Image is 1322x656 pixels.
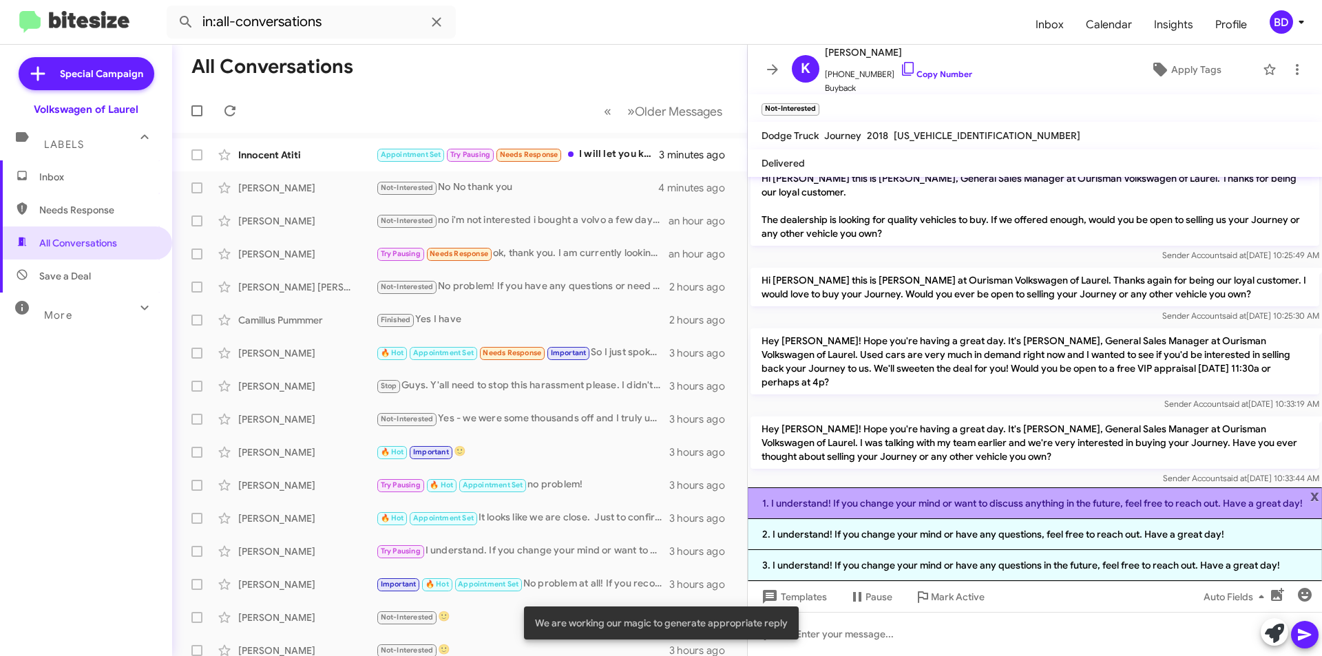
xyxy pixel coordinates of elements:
span: 🔥 Hot [426,580,449,589]
span: [PHONE_NUMBER] [825,61,972,81]
span: Important [381,580,417,589]
div: an hour ago [669,247,736,261]
p: Hey [PERSON_NAME]! Hope you're having a great day. It's [PERSON_NAME], General Sales Manager at O... [751,416,1319,469]
span: Sender Account [DATE] 10:33:19 AM [1164,399,1319,409]
div: No problem! If you have any questions or need assistance later, just let me know. Have a great day! [376,279,669,295]
span: Inbox [39,170,156,184]
div: [PERSON_NAME] [238,412,376,426]
div: 3 hours ago [669,379,736,393]
span: Important [413,447,449,456]
button: Pause [838,584,903,609]
div: Yes - we were some thousands off and I truly understand why there was no room for negotiation. I ... [376,411,669,427]
span: Try Pausing [381,480,421,489]
span: Try Pausing [450,150,490,159]
span: 🔥 Hot [381,514,404,522]
span: Labels [44,138,84,151]
div: 2 hours ago [669,313,736,327]
div: No problem at all! If you reconsider or want to discuss anything else, feel free to reach out. Ha... [376,576,669,592]
span: 🔥 Hot [430,480,453,489]
div: 4 minutes ago [658,181,736,195]
div: [PERSON_NAME] [238,445,376,459]
div: [PERSON_NAME] [238,578,376,591]
span: x [1310,487,1319,504]
div: [PERSON_NAME] [238,346,376,360]
button: Templates [748,584,838,609]
span: 🔥 Hot [381,447,404,456]
small: Not-Interested [762,103,819,116]
button: Mark Active [903,584,996,609]
div: 2 hours ago [669,280,736,294]
div: ok, thank you. I am currently looking for CPO. but I will let you know if that changes [376,246,669,262]
nav: Page navigation example [596,97,731,125]
span: Profile [1204,5,1258,45]
span: More [44,309,72,321]
span: Auto Fields [1204,584,1270,609]
div: BD [1270,10,1293,34]
span: Apply Tags [1171,57,1221,82]
span: said at [1222,310,1246,321]
span: Appointment Set [413,514,474,522]
p: Hi [PERSON_NAME] this is [PERSON_NAME], General Sales Manager at Ourisman Volkswagen of Laurel. T... [751,166,1319,246]
div: [PERSON_NAME] [238,214,376,228]
a: Copy Number [900,69,972,79]
div: Yes I have [376,312,669,328]
div: [PERSON_NAME] [238,611,376,624]
li: 3. I understand! If you change your mind or have any questions in the future, feel free to reach ... [748,550,1322,581]
span: » [627,103,635,120]
span: Finished [381,315,411,324]
button: Apply Tags [1115,57,1256,82]
span: Not-Interested [381,282,434,291]
div: 3 minutes ago [659,148,736,162]
span: Delivered [762,157,805,169]
span: said at [1222,250,1246,260]
div: 🙂 [376,609,669,625]
div: It looks like we are close. Just to confirm I don't see we have done credit and work on the lende... [376,510,669,526]
div: No No thank you [376,180,658,195]
div: I understand. If you change your mind or want to discuss it further, feel free to reach out anyti... [376,543,669,559]
span: Not-Interested [381,216,434,225]
div: Camillus Pummmer [238,313,376,327]
div: 3 hours ago [669,478,736,492]
div: 3 hours ago [669,544,736,558]
span: said at [1223,473,1247,483]
span: Buyback [825,81,972,95]
span: Journey [824,129,861,142]
span: Not-Interested [381,613,434,622]
div: 3 hours ago [669,578,736,591]
span: K [801,58,810,80]
span: Mark Active [931,584,985,609]
div: 3 hours ago [669,346,736,360]
span: We are working our magic to generate appropriate reply [535,616,788,630]
span: Calendar [1075,5,1143,45]
div: [PERSON_NAME] [238,247,376,261]
input: Search [167,6,456,39]
button: Previous [596,97,620,125]
a: Insights [1143,5,1204,45]
div: 3 hours ago [669,412,736,426]
span: 2018 [867,129,888,142]
div: [PERSON_NAME] [238,379,376,393]
span: « [604,103,611,120]
div: Volkswagen of Laurel [34,103,138,116]
button: Next [619,97,731,125]
div: Innocent Atiti [238,148,376,162]
span: Important [551,348,587,357]
div: [PERSON_NAME] [238,478,376,492]
span: [US_VEHICLE_IDENTIFICATION_NUMBER] [894,129,1080,142]
div: no i'm not interested i bought a volvo a few days ago [376,213,669,229]
span: Not-Interested [381,183,434,192]
a: Inbox [1025,5,1075,45]
div: [PERSON_NAME] [238,544,376,558]
a: Special Campaign [19,57,154,90]
p: Hey [PERSON_NAME]! Hope you're having a great day. It's [PERSON_NAME], General Sales Manager at O... [751,328,1319,394]
p: Hi [PERSON_NAME] this is [PERSON_NAME] at Ourisman Volkswagen of Laurel. Thanks again for being o... [751,268,1319,306]
span: Sender Account [DATE] 10:25:30 AM [1162,310,1319,321]
button: BD [1258,10,1307,34]
span: Appointment Set [413,348,474,357]
span: Older Messages [635,104,722,119]
span: Not-Interested [381,414,434,423]
span: Save a Deal [39,269,91,283]
span: said at [1224,399,1248,409]
div: 🙂 [376,444,669,460]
